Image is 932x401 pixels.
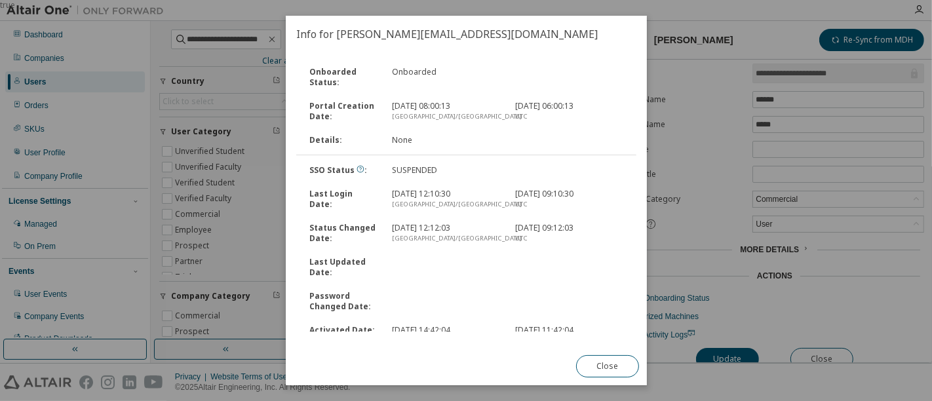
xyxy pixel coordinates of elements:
[301,291,384,312] div: Password Changed Date :
[507,101,631,122] div: [DATE] 06:00:13
[515,233,623,244] div: UTC
[515,199,623,210] div: UTC
[383,223,507,244] div: [DATE] 12:12:03
[301,189,384,210] div: Last Login Date :
[286,16,647,52] h2: Info for [PERSON_NAME][EMAIL_ADDRESS][DOMAIN_NAME]
[575,355,638,377] button: Close
[383,325,507,346] div: [DATE] 14:42:04
[383,67,507,88] div: Onboarded
[383,135,507,145] div: None
[507,223,631,244] div: [DATE] 09:12:03
[301,165,384,176] div: SSO Status :
[301,101,384,122] div: Portal Creation Date :
[515,111,623,122] div: UTC
[507,189,631,210] div: [DATE] 09:10:30
[301,257,384,278] div: Last Updated Date :
[391,199,499,210] div: [GEOGRAPHIC_DATA]/[GEOGRAPHIC_DATA]
[301,135,384,145] div: Details :
[301,325,384,346] div: Activated Date :
[391,233,499,244] div: [GEOGRAPHIC_DATA]/[GEOGRAPHIC_DATA]
[507,325,631,346] div: [DATE] 11:42:04
[391,111,499,122] div: [GEOGRAPHIC_DATA]/[GEOGRAPHIC_DATA]
[383,101,507,122] div: [DATE] 08:00:13
[301,223,384,244] div: Status Changed Date :
[301,67,384,88] div: Onboarded Status :
[383,189,507,210] div: [DATE] 12:10:30
[383,165,507,176] div: SUSPENDED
